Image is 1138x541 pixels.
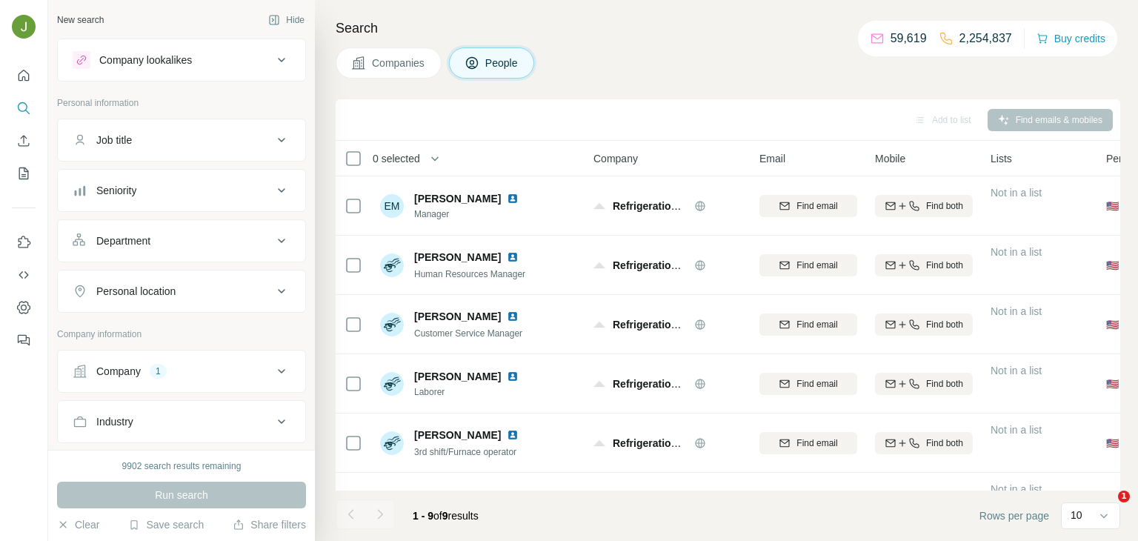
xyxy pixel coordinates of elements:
[414,309,501,324] span: [PERSON_NAME]
[991,424,1042,436] span: Not in a list
[380,194,404,218] div: EM
[380,372,404,396] img: Avatar
[507,489,519,501] img: LinkedIn logo
[926,259,963,272] span: Find both
[891,30,927,47] p: 59,619
[593,437,605,449] img: Logo of Refrigeration Research
[12,127,36,154] button: Enrich CSV
[593,151,638,166] span: Company
[413,510,433,522] span: 1 - 9
[414,250,501,265] span: [PERSON_NAME]
[373,151,420,166] span: 0 selected
[1036,28,1105,49] button: Buy credits
[58,273,305,309] button: Personal location
[12,95,36,122] button: Search
[991,151,1012,166] span: Lists
[96,414,133,429] div: Industry
[593,259,605,271] img: Logo of Refrigeration Research
[414,269,525,279] span: Human Resources Manager
[875,254,973,276] button: Find both
[759,373,857,395] button: Find email
[507,311,519,322] img: LinkedIn logo
[414,429,501,441] span: [PERSON_NAME]
[12,160,36,187] button: My lists
[380,491,404,514] img: Avatar
[507,371,519,382] img: LinkedIn logo
[57,13,104,27] div: New search
[96,284,176,299] div: Personal location
[12,229,36,256] button: Use Surfe on LinkedIn
[1106,258,1119,273] span: 🇺🇸
[926,437,963,450] span: Find both
[12,327,36,354] button: Feedback
[57,328,306,341] p: Company information
[57,517,99,532] button: Clear
[128,517,204,532] button: Save search
[979,508,1049,523] span: Rows per page
[507,193,519,205] img: LinkedIn logo
[796,199,837,213] span: Find email
[759,195,857,217] button: Find email
[150,365,167,378] div: 1
[759,313,857,336] button: Find email
[875,195,973,217] button: Find both
[12,62,36,89] button: Quick start
[796,377,837,391] span: Find email
[759,432,857,454] button: Find email
[507,251,519,263] img: LinkedIn logo
[380,313,404,336] img: Avatar
[796,437,837,450] span: Find email
[875,151,905,166] span: Mobile
[1106,199,1119,213] span: 🇺🇸
[1106,376,1119,391] span: 🇺🇸
[875,313,973,336] button: Find both
[12,294,36,321] button: Dashboard
[96,183,136,198] div: Seniority
[613,259,727,271] span: Refrigeration Research
[58,354,305,389] button: Company1
[926,318,963,331] span: Find both
[959,30,1012,47] p: 2,254,837
[372,56,426,70] span: Companies
[593,200,605,212] img: Logo of Refrigeration Research
[414,191,501,206] span: [PERSON_NAME]
[58,122,305,158] button: Job title
[1071,508,1082,522] p: 10
[413,510,479,522] span: results
[613,437,727,449] span: Refrigeration Research
[796,318,837,331] span: Find email
[414,488,501,502] span: [PERSON_NAME]
[57,96,306,110] p: Personal information
[233,517,306,532] button: Share filters
[12,262,36,288] button: Use Surfe API
[433,510,442,522] span: of
[593,378,605,390] img: Logo of Refrigeration Research
[336,18,1120,39] h4: Search
[991,246,1042,258] span: Not in a list
[58,173,305,208] button: Seniority
[926,199,963,213] span: Find both
[875,432,973,454] button: Find both
[442,510,448,522] span: 9
[96,364,141,379] div: Company
[58,223,305,259] button: Department
[1106,317,1119,332] span: 🇺🇸
[414,385,525,399] span: Laborer
[875,373,973,395] button: Find both
[380,253,404,277] img: Avatar
[1106,436,1119,451] span: 🇺🇸
[1088,491,1123,526] iframe: Intercom live chat
[414,447,516,457] span: 3rd shift/Furnace operator
[991,483,1042,495] span: Not in a list
[759,254,857,276] button: Find email
[414,369,501,384] span: [PERSON_NAME]
[991,187,1042,199] span: Not in a list
[613,319,727,331] span: Refrigeration Research
[96,233,150,248] div: Department
[507,429,519,441] img: LinkedIn logo
[613,378,727,390] span: Refrigeration Research
[991,365,1042,376] span: Not in a list
[258,9,315,31] button: Hide
[96,133,132,147] div: Job title
[414,328,522,339] span: Customer Service Manager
